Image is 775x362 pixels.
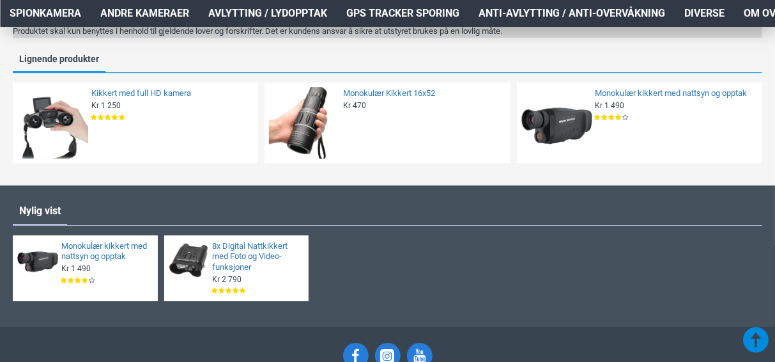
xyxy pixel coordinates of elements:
[13,25,502,38] div: Produktet skal kun benyttes i henhold til gjeldende lover og forskrifter. Det er kundens ansvar å...
[212,274,242,285] span: Kr 2 790
[17,240,58,281] img: Monokulær kikkert med nattsyn og opptak
[17,87,88,158] img: Kikkert med full HD kamera
[13,198,67,224] a: Nylig vist
[13,51,105,72] a: Lignende produkter
[100,6,189,21] span: Andre kameraer
[169,240,210,281] img: 8x Digital Nattkikkert med Foto og Video-funksjoner
[61,241,150,263] a: Monokulær kikkert med nattsyn og opptak
[521,87,592,158] img: Monokulær kikkert med nattsyn og opptak
[343,100,366,111] span: Kr 470
[343,88,502,99] a: Monokulær Kikkert 16x52
[91,88,250,99] a: Kikkert med full HD kamera
[61,264,91,274] span: Kr 1 490
[346,6,459,21] span: GPS Tracker Sporing
[595,100,625,111] span: Kr 1 490
[269,87,340,158] img: Monokulær Kikkert 16x52
[479,6,665,21] span: Anti-avlytting / Anti-overvåkning
[212,241,301,274] a: 8x Digital Nattkikkert med Foto og Video-funksjoner
[208,6,327,21] span: Avlytting / Lydopptak
[10,6,81,21] span: Spionkamera
[684,6,725,21] span: Diverse
[595,88,755,99] a: Monokulær kikkert med nattsyn og opptak
[91,100,121,111] span: Kr 1 250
